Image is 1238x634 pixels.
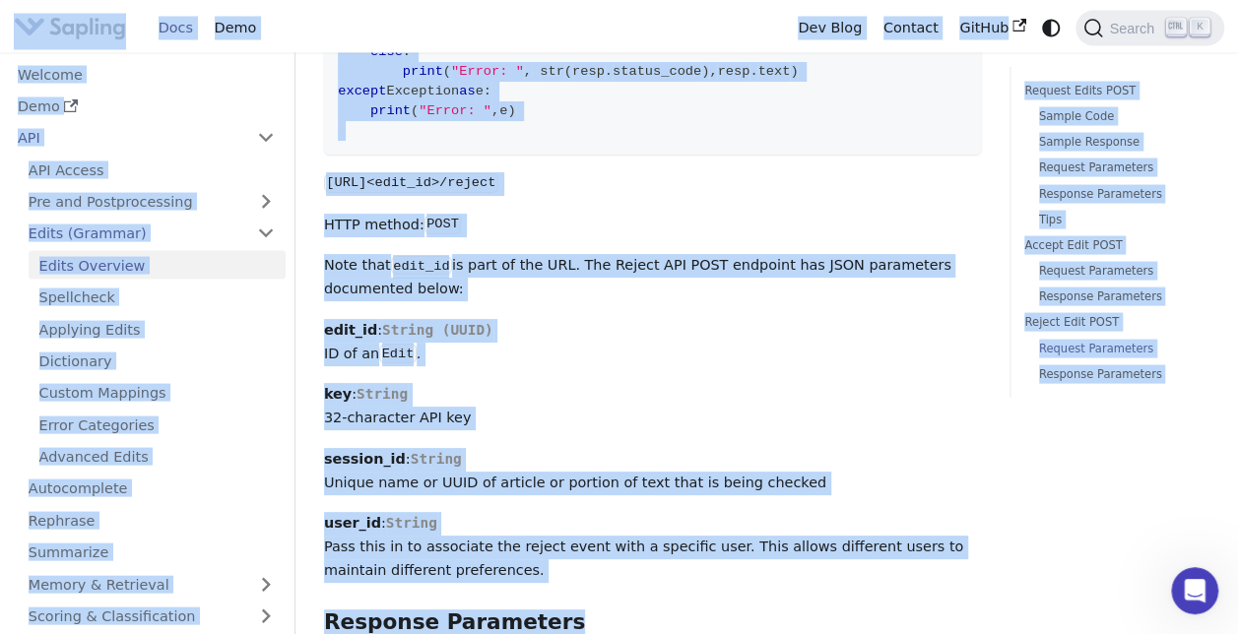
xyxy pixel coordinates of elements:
strong: session_id [324,451,406,467]
p: : Unique name or UUID of article or portion of text that is being checked [324,448,981,495]
p: : ID of an . [324,319,981,366]
span: ( [443,64,451,79]
a: Response Parameters [1039,185,1196,204]
p: : Pass this in to associate the reject event with a specific user. This allows different users to... [324,512,981,582]
span: "Error: " [419,103,491,118]
span: status_code [613,64,701,79]
code: edit_id [391,256,452,276]
a: Spellcheck [29,284,286,312]
a: Demo [7,93,286,121]
a: Docs [148,13,204,43]
a: API [7,124,246,153]
a: Reject Edit POST [1024,313,1203,332]
a: Pre and Postprocessing [18,188,286,217]
a: Welcome [7,60,286,89]
a: Edits (Grammar) [18,220,286,248]
button: Search (Ctrl+K) [1075,11,1223,46]
a: Dictionary [29,348,286,376]
span: Search [1103,21,1166,36]
p: HTTP method: [324,214,981,237]
a: Tips [1039,211,1196,229]
a: Custom Mappings [29,379,286,408]
a: Rephrase [18,506,286,535]
code: POST [424,215,462,234]
a: Summarize [18,539,286,567]
a: Accept Edit POST [1024,236,1203,255]
a: Error Categories [29,411,286,439]
code: [URL]<edit_id>/reject [324,173,498,193]
a: Request Parameters [1039,262,1196,281]
iframe: Intercom live chat [1171,567,1218,614]
span: resp [717,64,749,79]
a: Scoring & Classification [18,602,286,631]
a: Sapling.ai [14,14,133,42]
button: Collapse sidebar category 'API' [246,124,286,153]
a: Response Parameters [1039,365,1196,384]
strong: edit_id [324,322,377,338]
a: Demo [204,13,267,43]
kbd: K [1190,19,1209,36]
a: Request Parameters [1039,158,1196,177]
a: Sample Response [1039,133,1196,152]
p: : 32-character API key [324,383,981,430]
a: Applying Edits [29,315,286,344]
a: Response Parameters [1039,287,1196,306]
p: Note that is part of the URL. The Reject API POST endpoint has JSON parameters documented below: [324,254,981,301]
span: except [338,84,386,98]
span: print [370,103,411,118]
span: String [411,451,462,467]
span: e [499,103,507,118]
a: Advanced Edits [29,443,286,472]
span: ) [507,103,515,118]
span: ( [411,103,419,118]
span: "Error: " [451,64,524,79]
a: Memory & Retrieval [18,570,286,599]
a: API Access [18,156,286,184]
span: . [749,64,757,79]
span: as [459,84,475,98]
a: Autocomplete [18,475,286,503]
span: Exception [386,84,459,98]
span: , [491,103,499,118]
a: GitHub [948,13,1036,43]
span: ) [790,64,798,79]
span: resp [572,64,605,79]
span: ) [701,64,709,79]
span: String [386,515,437,531]
a: Edits Overview [29,251,286,280]
a: Contact [873,13,949,43]
a: Sample Code [1039,107,1196,126]
span: ( [564,64,572,79]
span: print [403,64,443,79]
a: Dev Blog [787,13,872,43]
a: Request Parameters [1039,340,1196,358]
strong: user_id [324,515,381,531]
span: . [605,64,613,79]
strong: key [324,386,352,402]
span: e [476,84,484,98]
span: , [709,64,717,79]
span: String [357,386,408,402]
span: : [484,84,491,98]
button: Switch between dark and light mode (currently system mode) [1037,14,1066,42]
span: , [524,64,532,79]
code: Edit [379,344,417,363]
span: text [757,64,790,79]
a: Request Edits POST [1024,82,1203,100]
img: Sapling.ai [14,14,126,42]
span: String (UUID) [382,322,493,338]
span: str [540,64,564,79]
